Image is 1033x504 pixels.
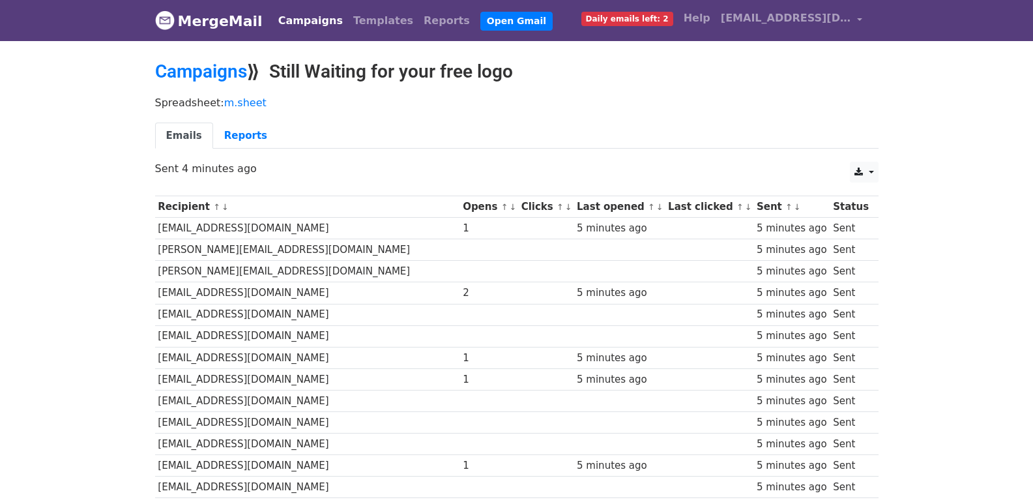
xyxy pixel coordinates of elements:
h2: ⟫ Still Waiting for your free logo [155,61,879,83]
a: ↓ [656,202,663,212]
div: 1 [463,351,515,366]
div: 5 minutes ago [757,372,827,387]
a: m.sheet [224,96,267,109]
div: 5 minutes ago [757,264,827,279]
div: 5 minutes ago [757,437,827,452]
div: 5 minutes ago [757,351,827,366]
td: Sent [830,261,871,282]
th: Recipient [155,196,460,218]
td: Sent [830,218,871,239]
div: 5 minutes ago [577,221,662,236]
td: Sent [830,282,871,304]
a: [EMAIL_ADDRESS][DOMAIN_NAME] [716,5,868,36]
a: Daily emails left: 2 [576,5,678,31]
div: 5 minutes ago [757,221,827,236]
div: 1 [463,221,515,236]
td: Sent [830,239,871,261]
a: ↓ [565,202,572,212]
div: 5 minutes ago [757,458,827,473]
img: MergeMail logo [155,10,175,30]
div: 5 minutes ago [577,351,662,366]
a: Emails [155,123,213,149]
div: 5 minutes ago [757,415,827,430]
td: Sent [830,477,871,498]
div: 5 minutes ago [757,329,827,344]
span: [EMAIL_ADDRESS][DOMAIN_NAME] [721,10,851,26]
div: 1 [463,458,515,473]
a: Campaigns [155,61,247,82]
div: 5 minutes ago [577,286,662,301]
div: 1 [463,372,515,387]
a: ↑ [785,202,793,212]
a: ↓ [745,202,752,212]
td: [EMAIL_ADDRESS][DOMAIN_NAME] [155,455,460,477]
p: Sent 4 minutes ago [155,162,879,175]
td: [EMAIL_ADDRESS][DOMAIN_NAME] [155,218,460,239]
a: MergeMail [155,7,263,35]
a: ↑ [501,202,508,212]
th: Last opened [574,196,665,218]
div: 5 minutes ago [757,307,827,322]
div: 5 minutes ago [757,394,827,409]
td: [EMAIL_ADDRESS][DOMAIN_NAME] [155,304,460,325]
div: 5 minutes ago [757,286,827,301]
td: Sent [830,455,871,477]
a: ↓ [509,202,516,212]
a: ↓ [222,202,229,212]
a: Campaigns [273,8,348,34]
a: ↑ [648,202,655,212]
div: 5 minutes ago [757,243,827,258]
td: [EMAIL_ADDRESS][DOMAIN_NAME] [155,390,460,411]
div: 2 [463,286,515,301]
span: Daily emails left: 2 [581,12,673,26]
a: Reports [418,8,475,34]
td: Sent [830,304,871,325]
td: [EMAIL_ADDRESS][DOMAIN_NAME] [155,347,460,368]
td: Sent [830,390,871,411]
td: Sent [830,347,871,368]
p: Spreadsheet: [155,96,879,110]
td: [EMAIL_ADDRESS][DOMAIN_NAME] [155,477,460,498]
a: ↓ [794,202,801,212]
a: ↑ [213,202,220,212]
a: Open Gmail [480,12,553,31]
a: Templates [348,8,418,34]
td: Sent [830,368,871,390]
a: Reports [213,123,278,149]
td: [EMAIL_ADDRESS][DOMAIN_NAME] [155,434,460,455]
td: [EMAIL_ADDRESS][DOMAIN_NAME] [155,368,460,390]
td: [EMAIL_ADDRESS][DOMAIN_NAME] [155,282,460,304]
td: Sent [830,412,871,434]
div: 5 minutes ago [577,458,662,473]
td: [EMAIL_ADDRESS][DOMAIN_NAME] [155,325,460,347]
th: Clicks [518,196,574,218]
div: 5 minutes ago [757,480,827,495]
th: Status [830,196,871,218]
a: ↑ [736,202,744,212]
th: Opens [459,196,518,218]
td: Sent [830,434,871,455]
td: [EMAIL_ADDRESS][DOMAIN_NAME] [155,412,460,434]
div: 5 minutes ago [577,372,662,387]
td: Sent [830,325,871,347]
td: [PERSON_NAME][EMAIL_ADDRESS][DOMAIN_NAME] [155,261,460,282]
a: Help [678,5,716,31]
td: [PERSON_NAME][EMAIL_ADDRESS][DOMAIN_NAME] [155,239,460,261]
a: ↑ [557,202,564,212]
th: Sent [753,196,830,218]
th: Last clicked [665,196,753,218]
